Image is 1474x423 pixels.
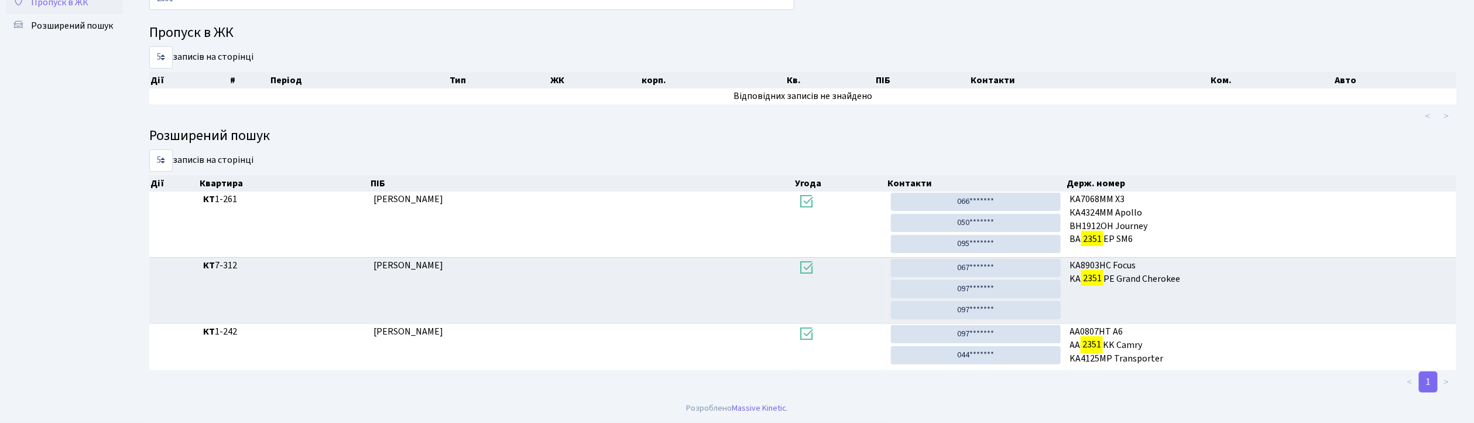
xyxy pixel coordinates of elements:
label: записів на сторінці [149,46,253,69]
span: [PERSON_NAME] [374,193,444,206]
select: записів на сторінці [149,149,173,172]
th: ЖК [549,72,640,88]
span: [PERSON_NAME] [374,259,444,272]
mark: 2351 [1081,336,1103,353]
th: Дії [149,175,198,192]
th: Угода [794,175,886,192]
th: Кв. [786,72,875,88]
th: корп. [640,72,786,88]
th: Ком. [1210,72,1334,88]
th: Авто [1334,72,1456,88]
h4: Пропуск в ЖК [149,25,1456,42]
label: записів на сторінці [149,149,253,172]
mark: 2351 [1081,231,1103,247]
span: КА8903НС Focus KA PE Grand Cherokee [1070,259,1452,286]
th: Контакти [970,72,1210,88]
select: записів на сторінці [149,46,173,69]
span: Розширений пошук [31,19,113,32]
th: Дії [149,72,229,88]
th: # [229,72,270,88]
th: Тип [448,72,549,88]
a: Massive Kinetic [732,402,786,414]
b: КТ [203,325,215,338]
span: 7-312 [203,259,364,272]
span: [PERSON_NAME] [374,325,444,338]
span: 1-242 [203,325,364,339]
b: КТ [203,259,215,272]
th: Держ. номер [1065,175,1456,192]
th: Період [269,72,448,88]
th: Контакти [887,175,1066,192]
th: ПІБ [369,175,794,192]
mark: 2351 [1081,270,1103,286]
td: Відповідних записів не знайдено [149,88,1456,104]
b: КТ [203,193,215,206]
h4: Розширений пошук [149,128,1456,145]
div: Розроблено . [686,402,788,415]
a: Розширений пошук [6,14,123,37]
a: 1 [1419,371,1438,393]
th: Квартира [198,175,369,192]
span: 1-261 [203,193,364,206]
span: AA0807HT A6 AA KK Camry KA4125MP Transporter [1070,325,1452,366]
th: ПІБ [875,72,969,88]
span: KA7068MM X3 КА4324ММ Apollo ВН1912ОН Journey BA EP SM6 [1070,193,1452,246]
